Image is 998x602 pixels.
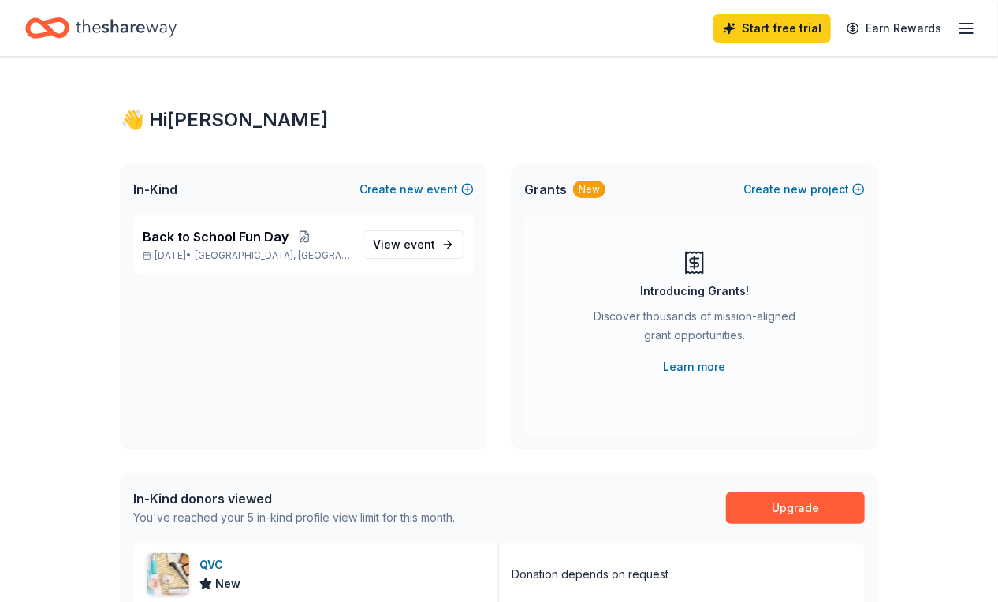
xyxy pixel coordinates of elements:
span: event [404,237,435,251]
div: QVC [199,555,240,574]
span: New [215,574,240,593]
div: You've reached your 5 in-kind profile view limit for this month. [133,508,455,527]
div: New [573,181,605,198]
span: new [784,180,807,199]
span: Grants [524,180,567,199]
span: Back to School Fun Day [143,227,289,246]
span: In-Kind [133,180,177,199]
a: Home [25,9,177,47]
div: Donation depends on request [512,565,668,584]
button: Createnewproject [743,180,865,199]
a: Earn Rewards [837,14,951,43]
span: View [373,235,435,254]
a: Start free trial [713,14,831,43]
img: Image for QVC [147,553,189,596]
div: Introducing Grants! [640,282,749,301]
a: Upgrade [726,492,865,524]
div: Discover thousands of mission-aligned grant opportunities. [587,307,802,351]
a: View event [363,230,464,259]
span: [GEOGRAPHIC_DATA], [GEOGRAPHIC_DATA] [195,249,350,262]
a: Learn more [664,357,726,376]
div: In-Kind donors viewed [133,489,455,508]
p: [DATE] • [143,249,350,262]
div: 👋 Hi [PERSON_NAME] [121,107,877,133]
button: Createnewevent [359,180,474,199]
span: new [400,180,423,199]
